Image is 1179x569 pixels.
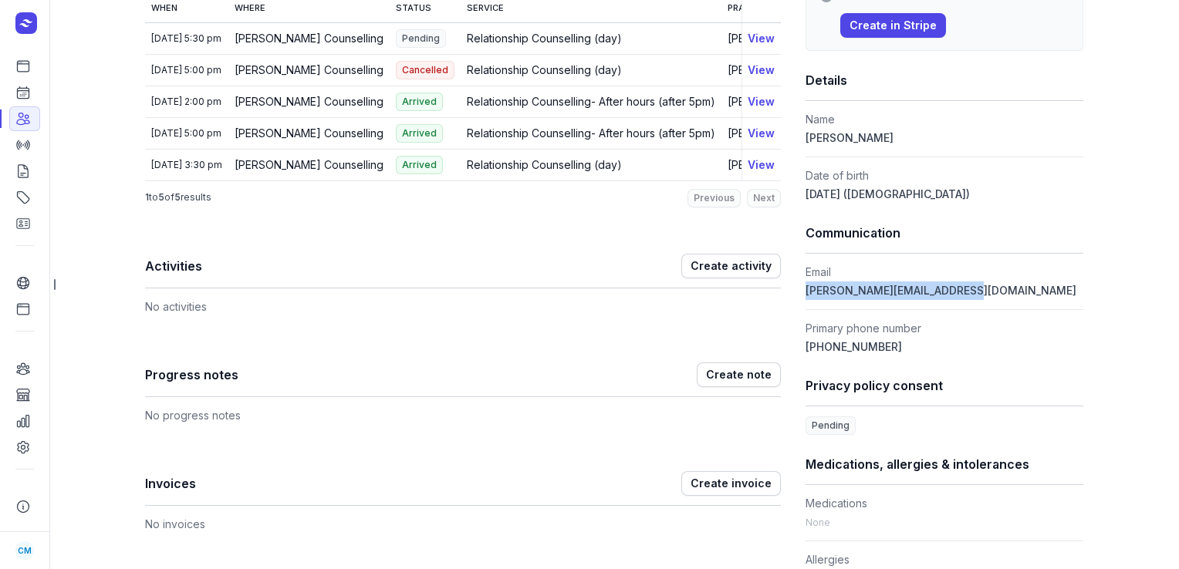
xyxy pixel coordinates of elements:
span: Pending [806,416,856,435]
td: [PERSON_NAME] Counselling [228,149,390,180]
span: Arrived [396,93,443,111]
span: Create invoice [691,474,772,493]
td: [PERSON_NAME] Counselling [228,22,390,54]
span: Create activity [691,257,772,275]
h1: Details [806,69,1083,91]
td: [PERSON_NAME] [721,149,820,180]
h1: Medications, allergies & intolerances [806,453,1083,475]
dt: Medications [806,494,1083,513]
dt: Email [806,263,1083,281]
h1: Invoices [145,473,681,494]
button: View [748,93,775,111]
span: Arrived [396,124,443,143]
dt: Allergies [806,550,1083,569]
button: View [748,61,775,79]
button: Previous [687,189,741,207]
h1: Progress notes [145,364,697,386]
td: Relationship Counselling (day) [461,22,721,54]
td: [PERSON_NAME] [721,54,820,86]
td: [PERSON_NAME] [721,22,820,54]
td: [PERSON_NAME] [721,117,820,149]
dt: Date of birth [806,167,1083,185]
h1: Communication [806,222,1083,244]
td: Relationship Counselling (day) [461,149,721,180]
div: [DATE] 5:30 pm [151,32,222,45]
div: No activities [145,288,781,316]
div: No progress notes [145,397,781,425]
span: [PHONE_NUMBER] [806,340,902,353]
td: [PERSON_NAME] [721,86,820,117]
span: Next [753,192,775,204]
button: Next [747,189,781,207]
span: [PERSON_NAME] [806,131,894,144]
span: Create note [706,365,772,384]
div: [DATE] 5:00 pm [151,127,222,140]
span: [PERSON_NAME][EMAIL_ADDRESS][DOMAIN_NAME] [806,284,1076,297]
td: [PERSON_NAME] Counselling [228,86,390,117]
h1: Activities [145,255,681,277]
span: Previous [694,192,735,204]
div: [DATE] 5:00 pm [151,64,222,76]
span: 1 [145,191,149,203]
button: View [748,124,775,143]
span: None [806,517,830,528]
td: [PERSON_NAME] Counselling [228,117,390,149]
button: View [748,29,775,48]
span: [DATE] ([DEMOGRAPHIC_DATA]) [806,187,970,200]
p: to of results [145,191,211,204]
td: Relationship Counselling- After hours (after 5pm) [461,86,721,117]
span: Cancelled [396,61,454,79]
span: 5 [174,191,181,203]
dt: Primary phone number [806,319,1083,338]
span: 5 [158,191,164,203]
td: Relationship Counselling (day) [461,54,721,86]
button: Create in Stripe [840,13,946,38]
td: Relationship Counselling- After hours (after 5pm) [461,117,721,149]
dt: Name [806,110,1083,129]
button: View [748,156,775,174]
div: [DATE] 3:30 pm [151,159,222,171]
div: [DATE] 2:00 pm [151,96,222,108]
span: Create in Stripe [850,16,937,35]
span: CM [18,541,32,560]
div: No invoices [145,506,781,534]
h1: Privacy policy consent [806,375,1083,396]
span: Pending [396,29,446,48]
td: [PERSON_NAME] Counselling [228,54,390,86]
span: Arrived [396,156,443,174]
